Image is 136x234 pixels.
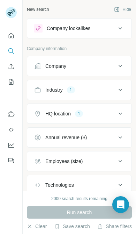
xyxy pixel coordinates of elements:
div: Open Intercom Messenger [112,196,129,213]
button: Clear [27,223,47,230]
button: Feedback [6,154,17,167]
button: Share filters [97,223,132,230]
div: Company lookalikes [47,25,90,32]
button: Technologies [27,177,131,193]
button: Quick start [6,29,17,42]
button: Hide [109,4,136,15]
button: My lists [6,76,17,88]
button: HQ location1 [27,105,131,122]
button: Use Surfe on LinkedIn [6,108,17,121]
button: Search [6,45,17,57]
div: Company [45,63,66,70]
button: Save search [54,223,90,230]
div: 1 [67,87,75,93]
button: Industry1 [27,81,131,98]
div: New search [27,6,49,13]
div: HQ location [45,110,71,117]
div: Technologies [45,182,74,189]
button: Annual revenue ($) [27,129,131,146]
button: Dashboard [6,139,17,151]
button: Use Surfe API [6,123,17,136]
p: Company information [27,45,132,52]
button: Company lookalikes [27,20,131,37]
div: Annual revenue ($) [45,134,87,141]
button: Employees (size) [27,153,131,170]
button: Company [27,58,131,75]
button: Enrich CSV [6,60,17,73]
div: Employees (size) [45,158,83,165]
div: Industry [45,86,63,93]
div: 2000 search results remaining [51,196,107,202]
div: 1 [75,111,83,117]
